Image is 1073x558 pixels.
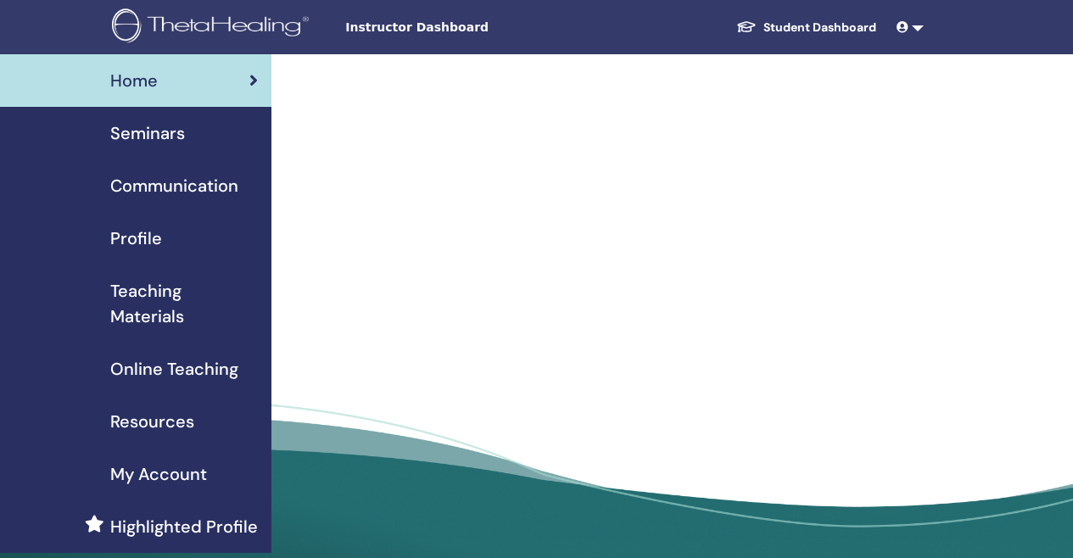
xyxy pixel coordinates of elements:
img: logo.png [112,8,315,47]
span: Communication [110,173,238,198]
span: Highlighted Profile [110,514,258,539]
span: Home [110,68,158,93]
span: Profile [110,226,162,251]
span: Seminars [110,120,185,146]
span: Online Teaching [110,356,238,382]
span: Instructor Dashboard [345,19,600,36]
span: Teaching Materials [110,278,258,329]
a: Student Dashboard [723,12,890,43]
span: Resources [110,409,194,434]
img: graduation-cap-white.svg [736,20,757,34]
span: My Account [110,461,207,487]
